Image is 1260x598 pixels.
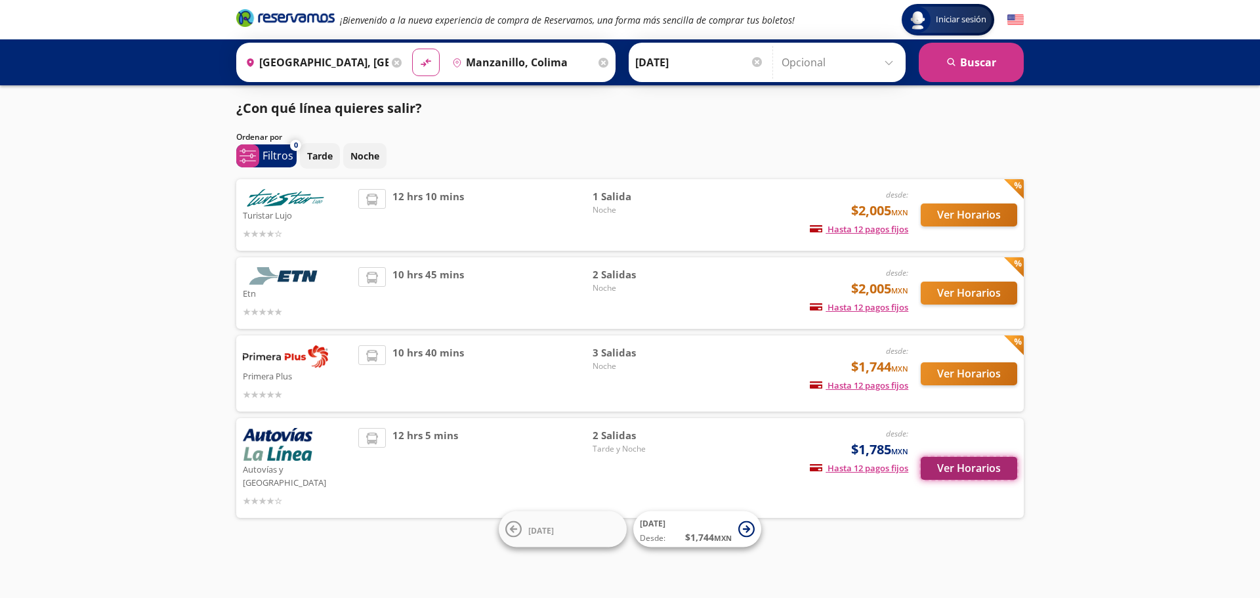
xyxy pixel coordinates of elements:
span: [DATE] [528,524,554,536]
small: MXN [714,533,732,543]
em: desde: [886,428,908,439]
button: English [1007,12,1024,28]
small: MXN [891,446,908,456]
span: 2 Salidas [593,267,684,282]
em: desde: [886,267,908,278]
input: Opcional [782,46,899,79]
button: Ver Horarios [921,282,1017,305]
button: Ver Horarios [921,457,1017,480]
span: Noche [593,360,684,372]
em: ¡Bienvenido a la nueva experiencia de compra de Reservamos, una forma más sencilla de comprar tus... [340,14,795,26]
em: desde: [886,345,908,356]
span: $2,005 [851,201,908,221]
span: 3 Salidas [593,345,684,360]
small: MXN [891,286,908,295]
span: 2 Salidas [593,428,684,443]
p: Noche [350,149,379,163]
img: Turistar Lujo [243,189,328,207]
img: Primera Plus [243,345,328,368]
span: 12 hrs 5 mins [392,428,458,508]
small: MXN [891,364,908,374]
span: [DATE] [640,518,665,529]
p: Primera Plus [243,368,352,383]
button: Buscar [919,43,1024,82]
span: Hasta 12 pagos fijos [810,379,908,391]
span: Tarde y Noche [593,443,684,455]
button: [DATE] [499,511,627,547]
button: 0Filtros [236,144,297,167]
i: Brand Logo [236,8,335,28]
span: $ 1,744 [685,530,732,544]
input: Buscar Origen [240,46,388,79]
button: Ver Horarios [921,203,1017,226]
p: Etn [243,285,352,301]
img: Etn [243,267,328,285]
span: 0 [294,140,298,151]
span: Noche [593,204,684,216]
a: Brand Logo [236,8,335,32]
span: $2,005 [851,279,908,299]
span: $1,785 [851,440,908,459]
span: Hasta 12 pagos fijos [810,462,908,474]
span: $1,744 [851,357,908,377]
span: Iniciar sesión [931,13,992,26]
small: MXN [891,207,908,217]
em: desde: [886,189,908,200]
span: Desde: [640,532,665,544]
button: Tarde [300,143,340,169]
p: Turistar Lujo [243,207,352,223]
input: Buscar Destino [447,46,595,79]
span: 1 Salida [593,189,684,204]
p: Tarde [307,149,333,163]
p: Ordenar por [236,131,282,143]
button: [DATE]Desde:$1,744MXN [633,511,761,547]
span: 10 hrs 45 mins [392,267,464,319]
span: 10 hrs 40 mins [392,345,464,402]
p: Autovías y [GEOGRAPHIC_DATA] [243,461,352,489]
p: ¿Con qué línea quieres salir? [236,98,422,118]
span: Hasta 12 pagos fijos [810,301,908,313]
span: Hasta 12 pagos fijos [810,223,908,235]
img: Autovías y La Línea [243,428,312,461]
button: Ver Horarios [921,362,1017,385]
input: Elegir Fecha [635,46,764,79]
p: Filtros [262,148,293,163]
span: 12 hrs 10 mins [392,189,464,241]
span: Noche [593,282,684,294]
button: Noche [343,143,387,169]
